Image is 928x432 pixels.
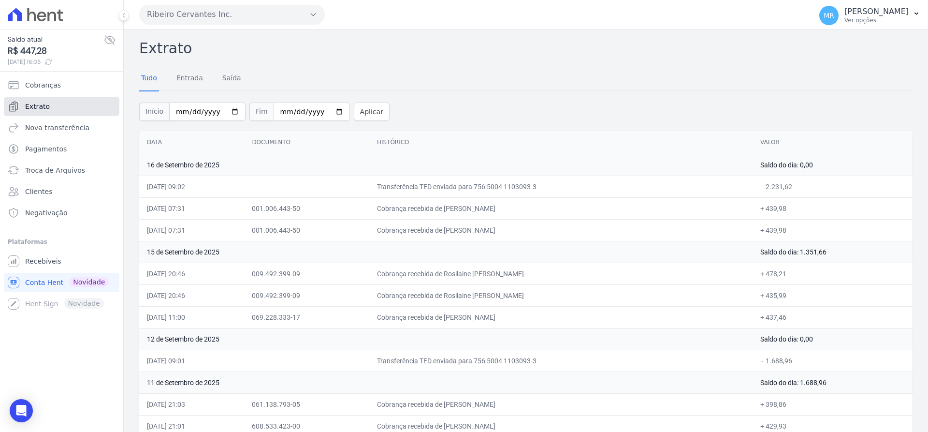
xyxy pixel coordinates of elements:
a: Negativação [4,203,119,223]
th: Histórico [369,131,753,154]
td: + 439,98 [753,219,913,241]
td: + 439,98 [753,197,913,219]
a: Cobranças [4,75,119,95]
td: [DATE] 09:02 [139,176,244,197]
td: 15 de Setembro de 2025 [139,241,753,263]
span: Clientes [25,187,52,196]
span: Fim [249,103,274,121]
nav: Sidebar [8,75,116,313]
span: Novidade [69,277,109,287]
td: [DATE] 11:00 [139,306,244,328]
a: Saída [220,66,243,91]
td: − 2.231,62 [753,176,913,197]
td: + 437,46 [753,306,913,328]
a: Troca de Arquivos [4,161,119,180]
td: 009.492.399-09 [244,284,369,306]
td: 001.006.443-50 [244,197,369,219]
span: Pagamentos [25,144,67,154]
a: Nova transferência [4,118,119,137]
td: 069.228.333-17 [244,306,369,328]
span: Negativação [25,208,68,218]
span: Conta Hent [25,278,63,287]
th: Data [139,131,244,154]
button: Ribeiro Cervantes Inc. [139,5,325,24]
td: Cobrança recebida de Rosilaine [PERSON_NAME] [369,284,753,306]
td: Saldo do dia: 0,00 [753,154,913,176]
td: [DATE] 21:03 [139,393,244,415]
span: Nova transferência [25,123,89,133]
td: Cobrança recebida de [PERSON_NAME] [369,393,753,415]
td: 001.006.443-50 [244,219,369,241]
div: Plataformas [8,236,116,248]
td: Transferência TED enviada para 756 5004 1103093-3 [369,350,753,372]
td: + 435,99 [753,284,913,306]
td: Transferência TED enviada para 756 5004 1103093-3 [369,176,753,197]
a: Conta Hent Novidade [4,273,119,292]
td: 11 de Setembro de 2025 [139,372,753,393]
td: + 398,86 [753,393,913,415]
td: [DATE] 09:01 [139,350,244,372]
td: Cobrança recebida de [PERSON_NAME] [369,197,753,219]
td: Saldo do dia: 1.351,66 [753,241,913,263]
td: [DATE] 20:46 [139,284,244,306]
span: Cobranças [25,80,61,90]
td: 12 de Setembro de 2025 [139,328,753,350]
span: Extrato [25,102,50,111]
span: Recebíveis [25,256,61,266]
p: [PERSON_NAME] [844,7,909,16]
td: Saldo do dia: 0,00 [753,328,913,350]
td: 009.492.399-09 [244,263,369,284]
td: Cobrança recebida de Rosilaine [PERSON_NAME] [369,263,753,284]
a: Extrato [4,97,119,116]
th: Documento [244,131,369,154]
a: Pagamentos [4,139,119,159]
span: Início [139,103,169,121]
button: Aplicar [354,103,390,121]
a: Recebíveis [4,252,119,271]
span: Saldo atual [8,34,104,45]
td: − 1.688,96 [753,350,913,372]
td: Cobrança recebida de [PERSON_NAME] [369,306,753,328]
th: Valor [753,131,913,154]
td: Cobrança recebida de [PERSON_NAME] [369,219,753,241]
h2: Extrato [139,37,913,59]
td: [DATE] 07:31 [139,219,244,241]
a: Tudo [139,66,159,91]
td: 16 de Setembro de 2025 [139,154,753,176]
button: MR [PERSON_NAME] Ver opções [812,2,928,29]
p: Ver opções [844,16,909,24]
span: [DATE] 16:05 [8,58,104,66]
td: Saldo do dia: 1.688,96 [753,372,913,393]
span: MR [824,12,834,19]
span: Troca de Arquivos [25,165,85,175]
td: [DATE] 20:46 [139,263,244,284]
td: + 478,21 [753,263,913,284]
td: 061.138.793-05 [244,393,369,415]
a: Entrada [174,66,205,91]
a: Clientes [4,182,119,201]
td: [DATE] 07:31 [139,197,244,219]
div: Open Intercom Messenger [10,399,33,422]
span: R$ 447,28 [8,45,104,58]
